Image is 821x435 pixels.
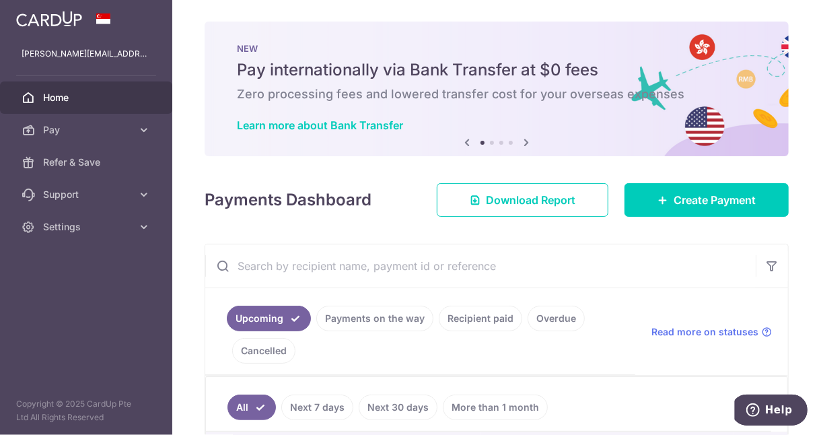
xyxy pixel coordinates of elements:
[43,156,132,169] span: Refer & Save
[205,244,756,288] input: Search by recipient name, payment id or reference
[205,188,371,212] h4: Payments Dashboard
[359,395,437,420] a: Next 30 days
[316,306,433,331] a: Payments on the way
[22,47,151,61] p: [PERSON_NAME][EMAIL_ADDRESS][DOMAIN_NAME]
[237,43,756,54] p: NEW
[439,306,522,331] a: Recipient paid
[232,338,295,364] a: Cancelled
[281,395,353,420] a: Next 7 days
[624,183,789,217] a: Create Payment
[237,86,756,102] h6: Zero processing fees and lowered transfer cost for your overseas expenses
[735,395,808,428] iframe: Opens a widget where you can find more information
[437,183,608,217] a: Download Report
[486,192,575,208] span: Download Report
[227,306,311,331] a: Upcoming
[16,11,82,27] img: CardUp
[528,306,585,331] a: Overdue
[30,9,58,22] span: Help
[205,22,789,156] img: Bank transfer banner
[651,325,772,339] a: Read more on statuses
[443,395,548,420] a: More than 1 month
[227,395,276,420] a: All
[674,192,756,208] span: Create Payment
[43,123,132,137] span: Pay
[237,119,403,132] a: Learn more about Bank Transfer
[237,59,756,81] h5: Pay internationally via Bank Transfer at $0 fees
[43,188,132,201] span: Support
[43,91,132,104] span: Home
[43,220,132,234] span: Settings
[651,325,758,339] span: Read more on statuses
